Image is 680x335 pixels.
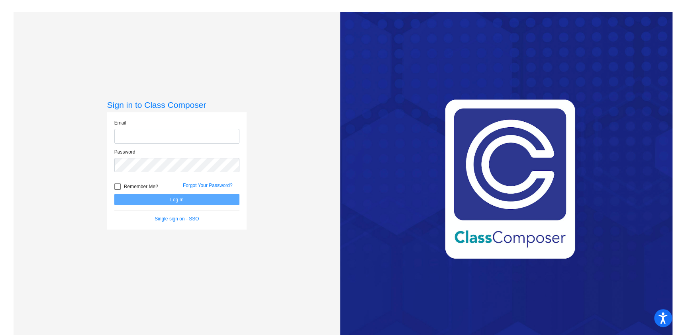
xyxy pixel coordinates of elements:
[114,119,126,127] label: Email
[155,216,199,222] a: Single sign on - SSO
[107,100,247,110] h3: Sign in to Class Composer
[114,148,135,156] label: Password
[183,183,233,188] a: Forgot Your Password?
[124,182,158,191] span: Remember Me?
[114,194,239,205] button: Log In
